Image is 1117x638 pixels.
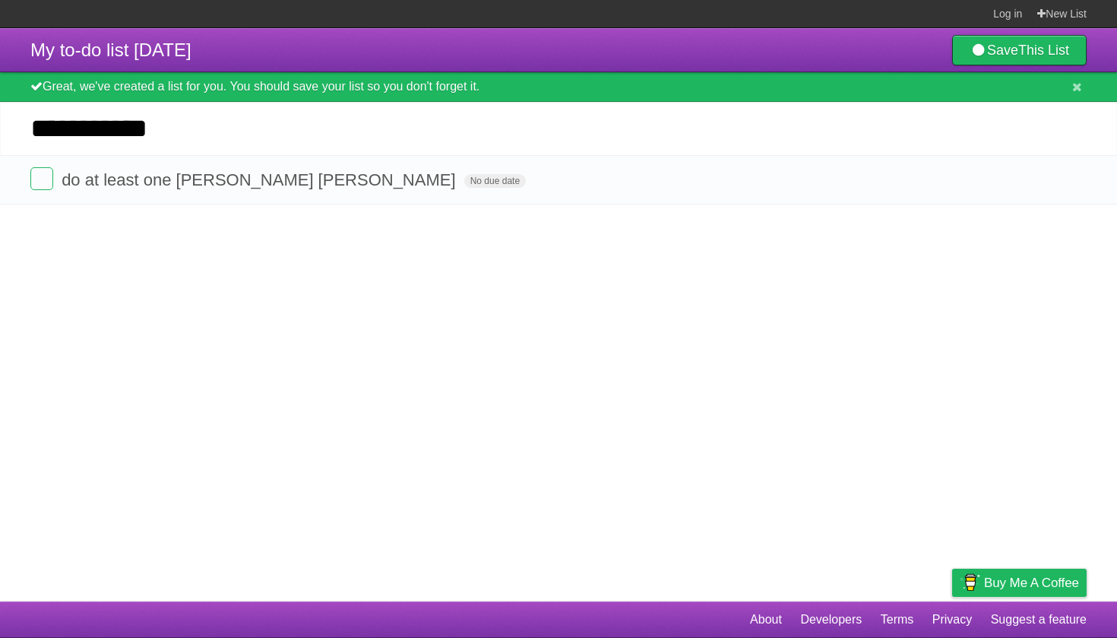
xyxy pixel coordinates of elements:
a: Buy me a coffee [952,569,1087,597]
a: About [750,605,782,634]
a: Suggest a feature [991,605,1087,634]
a: SaveThis List [952,35,1087,65]
span: My to-do list [DATE] [30,40,191,60]
span: Buy me a coffee [984,570,1079,596]
a: Developers [800,605,862,634]
a: Privacy [932,605,972,634]
a: Terms [881,605,914,634]
span: do at least one [PERSON_NAME] [PERSON_NAME] [62,170,459,189]
b: This List [1018,43,1069,58]
label: Done [30,167,53,190]
span: No due date [464,174,526,188]
img: Buy me a coffee [960,570,980,595]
